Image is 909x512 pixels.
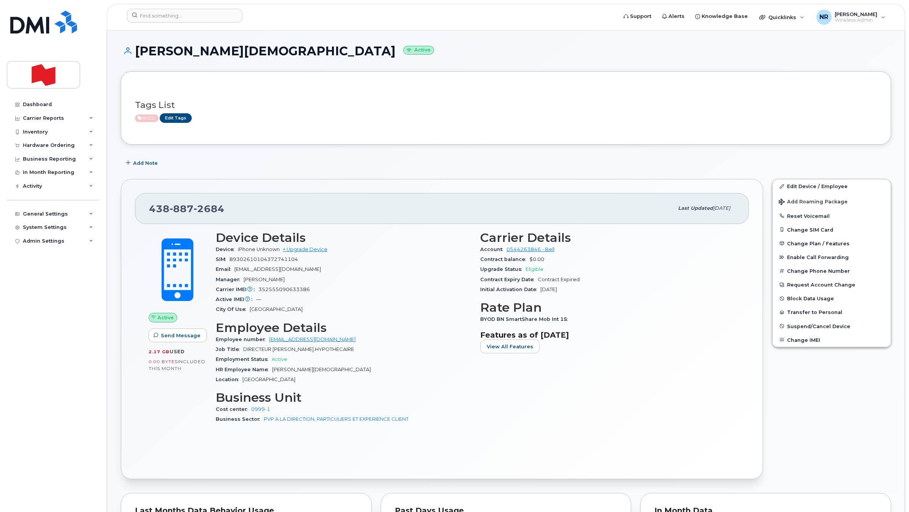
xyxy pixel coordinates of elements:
span: [PERSON_NAME][DEMOGRAPHIC_DATA] [272,367,371,372]
span: HR Employee Name [216,367,272,372]
span: [DATE] [713,205,730,211]
span: Device [216,246,238,252]
h3: Device Details [216,231,471,245]
span: 2.17 GB [149,349,170,354]
h3: Rate Plan [480,301,736,314]
span: DIRECTEUR [PERSON_NAME].HYPOTHECAIRE [243,346,354,352]
span: Change Plan / Features [787,240,850,246]
span: Eligible [526,266,543,272]
span: Initial Activation Date [480,287,540,292]
span: Suspend/Cancel Device [787,323,850,329]
span: Contract balance [480,256,529,262]
span: Active [135,114,159,122]
span: Account [480,246,507,252]
button: Add Note [121,156,164,170]
a: Edit Device / Employee [773,179,891,193]
span: SIM [216,256,229,262]
button: Suspend/Cancel Device [773,319,891,333]
span: Employee number [216,337,269,342]
button: Transfer to Personal [773,305,891,319]
span: [DATE] [540,287,557,292]
span: Active [272,356,287,362]
h3: Features as of [DATE] [480,330,736,340]
button: Block Data Usage [773,291,891,305]
span: 887 [170,203,194,214]
a: [EMAIL_ADDRESS][DOMAIN_NAME] [269,337,356,342]
span: Active IMEI [216,296,256,302]
button: Reset Voicemail [773,209,891,223]
h3: Employee Details [216,321,471,335]
span: Job Title [216,346,243,352]
h1: [PERSON_NAME][DEMOGRAPHIC_DATA] [121,44,891,58]
span: used [170,349,185,354]
span: [GEOGRAPHIC_DATA] [250,306,303,312]
span: BYOD BN SmartShare Mob Int 15 [480,316,571,322]
span: Add Roaming Package [779,199,848,206]
span: Add Note [133,159,158,167]
button: Change Phone Number [773,264,891,278]
span: Send Message [161,332,200,339]
span: Enable Call Forwarding [787,254,849,260]
span: 352555090633386 [258,287,310,292]
button: View All Features [480,340,540,353]
span: $0.00 [529,256,544,262]
span: City Of Use [216,306,250,312]
button: Request Account Change [773,278,891,291]
span: Email [216,266,234,272]
span: Contract Expiry Date [480,277,538,282]
button: Change SIM Card [773,223,891,237]
span: 2684 [194,203,224,214]
span: — [256,296,261,302]
h3: Tags List [135,100,877,110]
span: included this month [149,359,205,371]
span: Carrier IMEI [216,287,258,292]
small: Active [403,46,434,55]
span: [PERSON_NAME] [244,277,285,282]
span: Last updated [678,205,713,211]
a: 0999-1 [251,406,270,412]
span: [GEOGRAPHIC_DATA] [242,377,295,382]
button: Add Roaming Package [773,193,891,209]
span: View All Features [487,343,533,350]
button: Change IMEI [773,333,891,347]
span: Location [216,377,242,382]
span: [EMAIL_ADDRESS][DOMAIN_NAME] [234,266,321,272]
span: Business Sector [216,416,264,422]
span: Upgrade Status [480,266,526,272]
span: Manager [216,277,244,282]
a: 0544263846 - Bell [507,246,555,252]
span: Employment Status [216,356,272,362]
a: PVP A LA DIRECTION, PARTICULIERS ET EXPERIENCE CLIENT [264,416,409,422]
span: Active [157,314,174,321]
span: Contract Expired [538,277,580,282]
span: 438 [149,203,224,214]
span: 89302610104372741104 [229,256,298,262]
span: Cost center [216,406,251,412]
button: Enable Call Forwarding [773,250,891,264]
button: Send Message [149,328,207,342]
span: iPhone Unknown [238,246,280,252]
span: 0.00 Bytes [149,359,178,364]
button: Change Plan / Features [773,237,891,250]
h3: Business Unit [216,391,471,404]
h3: Carrier Details [480,231,736,245]
a: + Upgrade Device [283,246,327,252]
a: Edit Tags [160,113,192,123]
